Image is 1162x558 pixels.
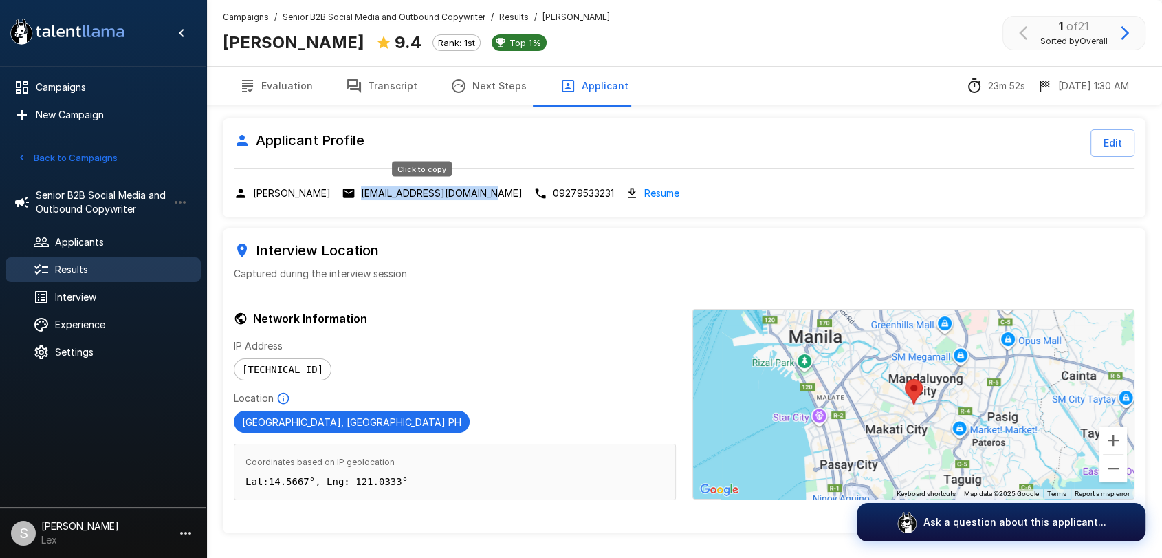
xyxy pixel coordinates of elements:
[234,416,470,428] span: [GEOGRAPHIC_DATA], [GEOGRAPHIC_DATA] PH
[966,78,1025,94] div: The time between starting and completing the interview
[223,67,329,105] button: Evaluation
[697,481,742,499] a: Open this area in Google Maps (opens a new window)
[1036,78,1129,94] div: The date and time when the interview was completed
[329,67,434,105] button: Transcript
[223,12,269,22] u: Campaigns
[504,37,547,48] span: Top 1%
[857,503,1145,541] button: Ask a question about this applicant...
[433,37,480,48] span: Rank: 1st
[1099,427,1127,454] button: Zoom in
[542,10,610,24] span: [PERSON_NAME]
[392,162,452,177] div: Click to copy
[342,186,523,200] div: Click to copy
[223,32,364,52] b: [PERSON_NAME]
[1066,19,1089,33] span: of 21
[361,186,523,200] p: [EMAIL_ADDRESS][DOMAIN_NAME]
[499,12,529,22] u: Results
[988,79,1025,93] p: 23m 52s
[534,10,537,24] span: /
[274,10,277,24] span: /
[896,511,918,533] img: logo_glasses@2x.png
[276,391,290,405] svg: Based on IP Address and not guaranteed to be accurate
[245,455,664,469] span: Coordinates based on IP geolocation
[234,339,676,353] p: IP Address
[234,186,331,200] div: Click to copy
[395,32,421,52] b: 9.4
[1090,129,1134,157] button: Edit
[234,391,274,405] p: Location
[553,186,614,200] p: 09279533231
[234,239,1134,261] h6: Interview Location
[1047,490,1066,497] a: Terms (opens in new tab)
[245,475,664,489] p: Lat: 14.5667 °, Lng: 121.0333 °
[534,186,614,200] div: Click to copy
[543,67,645,105] button: Applicant
[283,12,485,22] u: Senior B2B Social Media and Outbound Copywriter
[1059,19,1063,33] b: 1
[923,515,1106,529] p: Ask a question about this applicant...
[697,481,742,499] img: Google
[625,185,679,201] div: Download resume
[234,129,364,151] h6: Applicant Profile
[964,490,1039,497] span: Map data ©2025 Google
[234,309,676,328] h6: Network Information
[897,489,956,499] button: Keyboard shortcuts
[253,186,331,200] p: [PERSON_NAME]
[1058,79,1129,93] p: [DATE] 1:30 AM
[434,67,543,105] button: Next Steps
[1099,455,1127,482] button: Zoom out
[234,267,1134,281] p: Captured during the interview session
[1040,34,1108,48] span: Sorted by Overall
[234,364,331,375] span: [TECHNICAL_ID]
[1075,490,1130,497] a: Report a map error
[491,10,494,24] span: /
[644,185,679,201] a: Resume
